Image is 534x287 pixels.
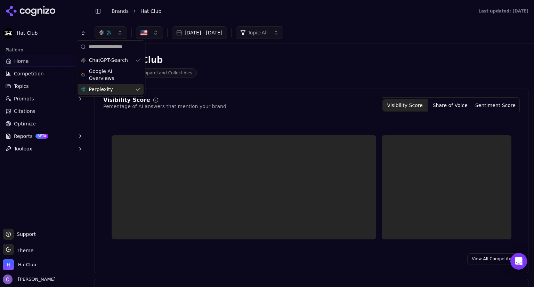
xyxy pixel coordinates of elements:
[15,276,56,282] span: [PERSON_NAME]
[17,30,78,36] span: Hat Club
[140,29,147,36] img: United States
[14,83,29,90] span: Topics
[172,26,227,39] button: [DATE] - [DATE]
[3,106,86,117] a: Citations
[3,56,86,67] a: Home
[112,8,129,14] a: Brands
[122,55,197,66] div: Hat Club
[3,274,13,284] img: Chris Hayes
[14,58,29,65] span: Home
[3,259,36,270] button: Open organization switcher
[3,259,14,270] img: HatClub
[14,70,44,77] span: Competition
[89,68,132,82] span: Google AI Overviews
[14,145,32,152] span: Toolbox
[14,133,33,140] span: Reports
[473,99,518,112] button: Sentiment Score
[428,99,473,112] button: Share of Voice
[122,68,197,77] span: Sports Apparel and Collectibles
[3,118,86,129] a: Optimize
[3,44,86,56] div: Platform
[14,108,35,115] span: Citations
[112,8,464,15] nav: breadcrumb
[18,262,36,268] span: HatClub
[248,29,268,36] span: Topic: All
[35,134,48,139] span: BETA
[3,93,86,104] button: Prompts
[14,231,36,238] span: Support
[467,253,520,264] a: View All Competitors
[3,68,86,79] button: Competition
[14,120,36,127] span: Optimize
[478,8,528,14] div: Last updated: [DATE]
[89,57,128,64] span: ChatGPT-Search
[3,28,14,39] img: Hat Club
[76,53,145,96] div: Suggestions
[14,95,34,102] span: Prompts
[3,143,86,154] button: Toolbox
[103,97,150,103] div: Visibility Score
[140,8,161,15] span: Hat Club
[89,86,113,93] span: Perplexity
[510,253,527,270] div: Open Intercom Messenger
[103,103,226,110] div: Percentage of AI answers that mention your brand
[3,274,56,284] button: Open user button
[14,248,33,253] span: Theme
[3,131,86,142] button: ReportsBETA
[3,81,86,92] button: Topics
[382,99,428,112] button: Visibility Score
